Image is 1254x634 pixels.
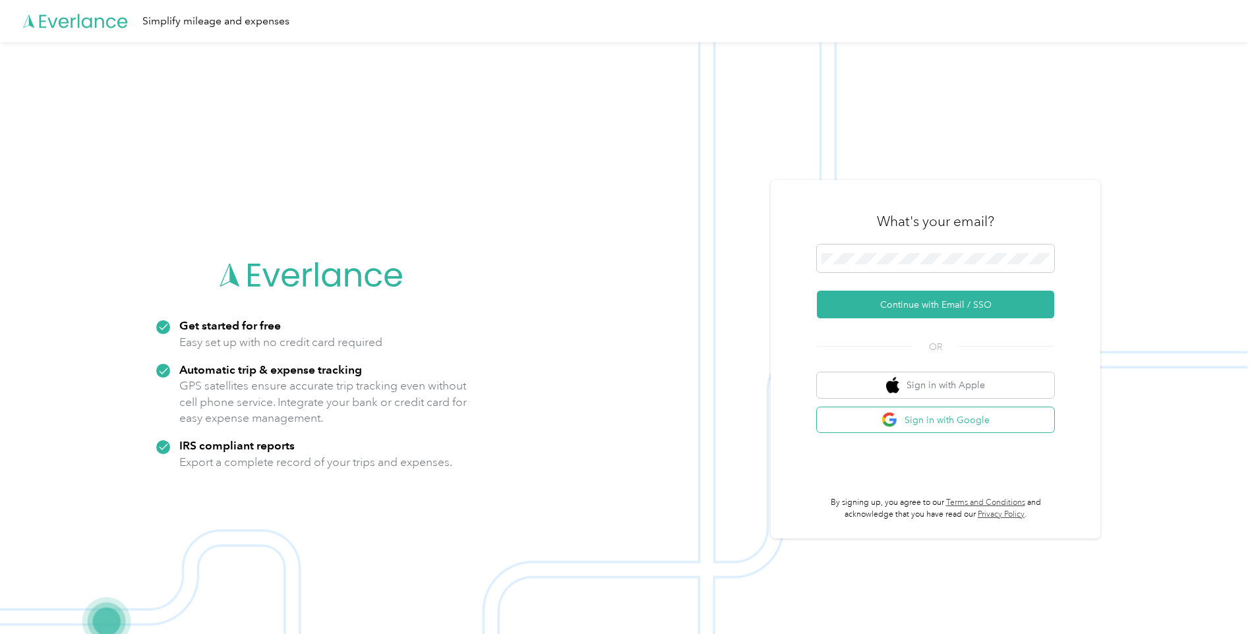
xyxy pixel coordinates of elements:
[877,212,994,231] h3: What's your email?
[886,377,899,393] img: apple logo
[912,340,959,354] span: OR
[817,372,1054,398] button: apple logoSign in with Apple
[817,407,1054,433] button: google logoSign in with Google
[179,362,362,376] strong: Automatic trip & expense tracking
[179,334,382,351] p: Easy set up with no credit card required
[179,318,281,332] strong: Get started for free
[142,13,289,30] div: Simplify mileage and expenses
[179,454,452,471] p: Export a complete record of your trips and expenses.
[817,497,1054,520] p: By signing up, you agree to our and acknowledge that you have read our .
[817,291,1054,318] button: Continue with Email / SSO
[978,509,1025,519] a: Privacy Policy
[179,378,467,426] p: GPS satellites ensure accurate trip tracking even without cell phone service. Integrate your bank...
[946,498,1025,507] a: Terms and Conditions
[881,412,898,428] img: google logo
[179,438,295,452] strong: IRS compliant reports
